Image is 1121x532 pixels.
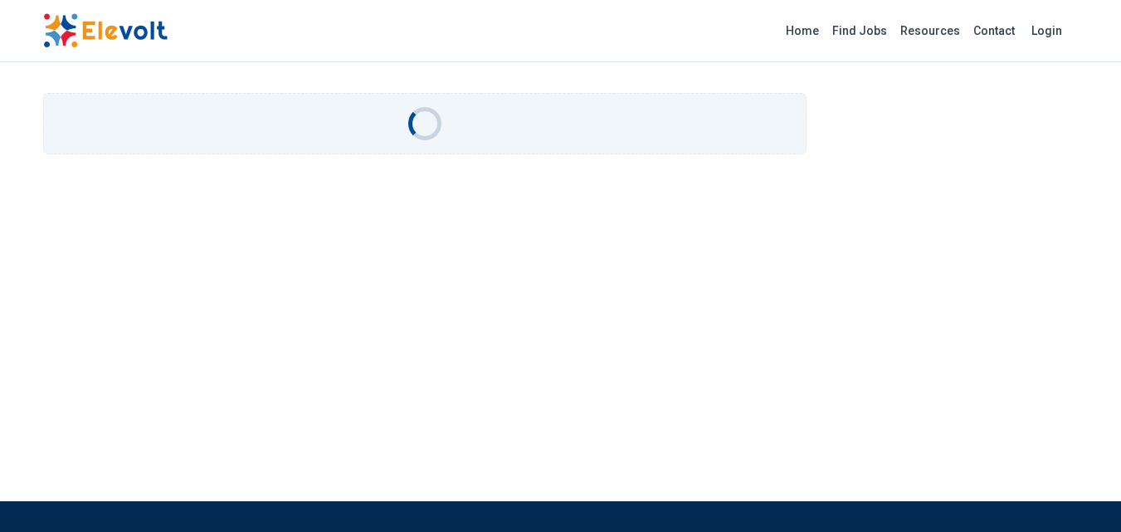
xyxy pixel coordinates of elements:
[779,17,826,44] a: Home
[408,107,441,140] div: Loading...
[894,17,967,44] a: Resources
[1021,14,1072,47] a: Login
[826,17,894,44] a: Find Jobs
[967,17,1021,44] a: Contact
[43,13,168,48] img: Elevolt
